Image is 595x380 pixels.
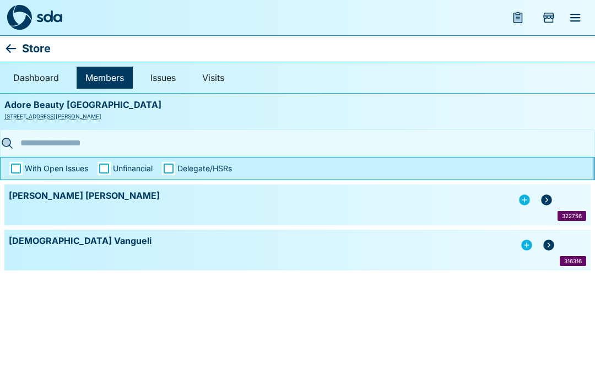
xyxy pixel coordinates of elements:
button: menu [562,4,588,31]
a: Issues [142,67,185,89]
a: Members [77,67,133,89]
img: sda-logo-dark.svg [7,5,32,30]
span: Unfinancial [113,162,153,174]
p: Store [22,40,51,57]
span: 316316 [564,258,582,264]
button: menu [505,4,531,31]
div: [DEMOGRAPHIC_DATA] Vangueli [9,234,516,254]
div: [PERSON_NAME] [PERSON_NAME] [9,189,513,209]
span: With Open Issues [25,162,88,174]
span: 322756 [562,213,582,219]
button: Add Store Visit [535,4,562,31]
span: Delegate/HSRs [177,162,232,174]
p: Adore Beauty [GEOGRAPHIC_DATA] [4,98,161,112]
a: Dashboard [4,67,68,89]
a: Visits [193,67,233,89]
img: sda-logotype.svg [36,10,62,23]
